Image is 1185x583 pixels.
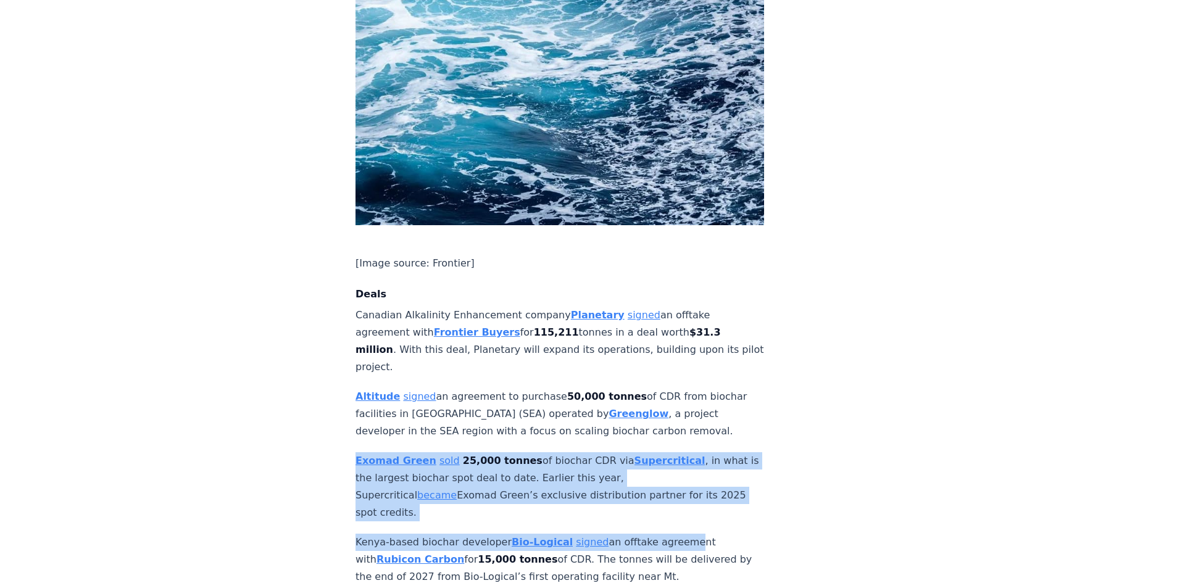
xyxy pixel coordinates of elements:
a: became [417,489,457,501]
a: signed [403,391,436,402]
strong: 15,000 tonnes [478,553,557,565]
a: Planetary [571,309,625,321]
p: of biochar CDR via , in what is the largest biochar spot deal to date. Earlier this year, Supercr... [355,452,764,521]
strong: 50,000 tonnes [567,391,647,402]
a: Bio-Logical [512,536,573,548]
a: Supercritical [634,455,705,466]
a: Frontier Buyers [434,326,520,338]
a: Rubicon Carbon [376,553,464,565]
p: Canadian Alkalinity Enhancement company an offtake agreement with for tonnes in a deal worth . Wi... [355,307,764,376]
strong: 115,211 [534,326,579,338]
a: sold [439,455,460,466]
strong: 25,000 tonnes [463,455,543,466]
a: Exomad Green [355,455,436,466]
p: [Image source: Frontier] [355,255,764,272]
a: signed [628,309,660,321]
p: an agreement to purchase of CDR from biochar facilities in [GEOGRAPHIC_DATA] (SEA) operated by , ... [355,388,764,440]
a: Altitude [355,391,400,402]
a: Greenglow [609,408,668,420]
a: signed [576,536,609,548]
strong: Deals [355,288,386,300]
